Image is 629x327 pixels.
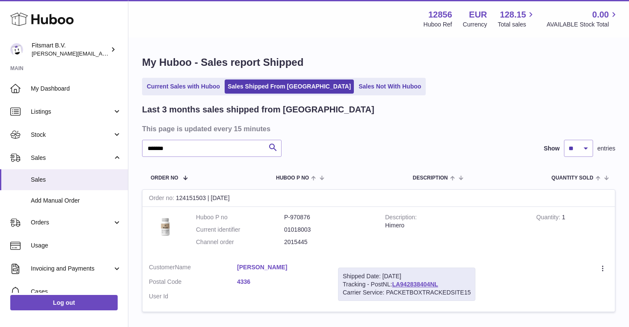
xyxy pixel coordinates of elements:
div: Carrier Service: PACKETBOXTRACKEDSITE15 [343,289,471,297]
span: Huboo P no [276,175,309,181]
span: My Dashboard [31,85,122,93]
strong: Description [385,214,417,223]
div: Currency [463,21,487,29]
span: entries [597,144,615,153]
a: Sales Not With Huboo [356,80,424,94]
td: 1 [530,207,615,257]
div: Himero [385,221,523,230]
strong: Order no [149,194,176,203]
h2: Last 3 months sales shipped from [GEOGRAPHIC_DATA] [142,104,374,115]
h3: This page is updated every 15 minutes [142,124,613,133]
div: Tracking - PostNL: [338,268,475,301]
span: 0.00 [592,9,609,21]
span: Total sales [498,21,536,29]
label: Show [544,144,560,153]
span: Description [412,175,448,181]
a: Sales Shipped From [GEOGRAPHIC_DATA] [225,80,354,94]
span: Invoicing and Payments [31,265,113,273]
span: Sales [31,176,122,184]
div: Fitsmart B.V. [32,41,109,58]
dt: Current identifier [196,226,284,234]
strong: Quantity [536,214,562,223]
span: Orders [31,218,113,227]
a: [PERSON_NAME] [237,263,325,271]
dd: P-970876 [284,213,372,221]
span: Order No [151,175,178,181]
span: Stock [31,131,113,139]
div: 124151503 | [DATE] [142,190,615,207]
dt: Huboo P no [196,213,284,221]
a: LA942838404NL [392,281,438,288]
span: Add Manual Order [31,197,122,205]
dt: User Id [149,292,237,300]
dd: 01018003 [284,226,372,234]
span: Usage [31,242,122,250]
span: Listings [31,108,113,116]
span: Cases [31,288,122,296]
span: Sales [31,154,113,162]
span: Customer [149,264,175,271]
a: Current Sales with Huboo [144,80,223,94]
span: 128.15 [500,9,526,21]
span: Quantity Sold [552,175,593,181]
a: 128.15 Total sales [498,9,536,29]
h1: My Huboo - Sales report Shipped [142,56,615,69]
span: [PERSON_NAME][EMAIL_ADDRESS][DOMAIN_NAME] [32,50,172,57]
div: Shipped Date: [DATE] [343,272,471,280]
strong: 12856 [428,9,452,21]
a: Log out [10,295,118,310]
span: AVAILABLE Stock Total [546,21,619,29]
strong: EUR [469,9,487,21]
img: jonathan@leaderoo.com [10,43,23,56]
a: 0.00 AVAILABLE Stock Total [546,9,619,29]
dt: Channel order [196,238,284,246]
dt: Name [149,263,237,274]
a: 4336 [237,278,325,286]
img: 128561711358723.png [149,213,183,239]
dt: Postal Code [149,278,237,288]
div: Huboo Ref [424,21,452,29]
dd: 2015445 [284,238,372,246]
